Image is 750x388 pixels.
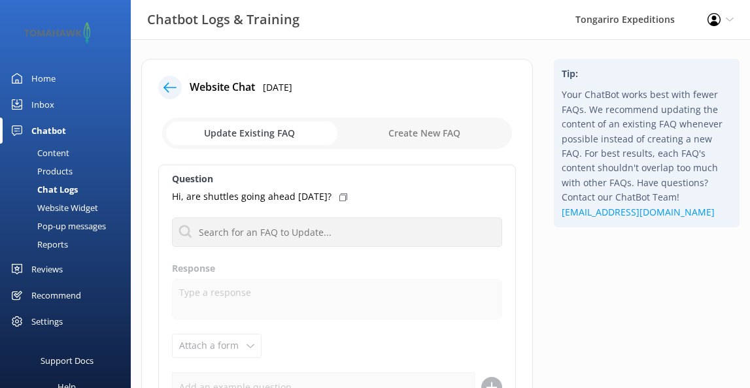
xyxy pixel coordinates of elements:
[8,144,131,162] a: Content
[8,162,131,180] a: Products
[8,180,78,199] div: Chat Logs
[20,22,95,44] img: 2-1647550015.png
[41,348,94,374] div: Support Docs
[8,144,69,162] div: Content
[190,79,255,96] h4: Website Chat
[8,235,131,253] a: Reports
[147,9,299,30] h3: Chatbot Logs & Training
[8,217,131,235] a: Pop-up messages
[172,218,502,247] input: Search for an FAQ to Update...
[8,162,73,180] div: Products
[172,172,502,186] label: Question
[31,65,56,91] div: Home
[31,118,66,144] div: Chatbot
[8,199,131,217] a: Website Widget
[172,189,332,204] p: Hi, are shuttles going ahead [DATE]?
[31,308,63,334] div: Settings
[172,261,502,276] label: Response
[562,88,732,219] p: Your ChatBot works best with fewer FAQs. We recommend updating the content of an existing FAQ whe...
[562,206,715,218] a: [EMAIL_ADDRESS][DOMAIN_NAME]
[8,235,68,253] div: Reports
[263,80,292,95] p: [DATE]
[8,180,131,199] a: Chat Logs
[31,256,63,282] div: Reviews
[562,67,732,81] h4: Tip:
[8,217,106,235] div: Pop-up messages
[31,91,54,118] div: Inbox
[8,199,98,217] div: Website Widget
[31,282,81,308] div: Recommend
